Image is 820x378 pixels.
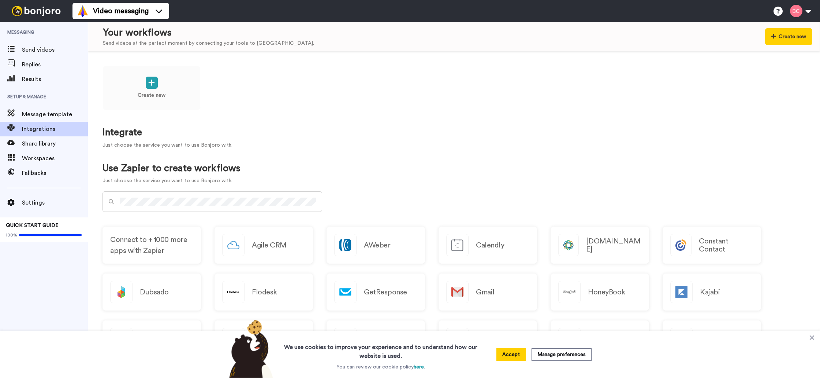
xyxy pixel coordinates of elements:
[699,237,753,253] h2: Constant Contact
[22,154,88,163] span: Workspaces
[102,274,201,311] a: Dubsado
[223,234,244,256] img: logo_agile_crm.svg
[476,241,504,249] h2: Calendly
[22,45,88,54] span: Send videos
[77,5,89,17] img: vm-color.svg
[559,281,580,303] img: logo_honeybook.svg
[663,320,761,357] a: Salesforce
[111,281,132,303] img: logo_dubsado.svg
[336,363,425,371] p: You can review our cookie policy .
[215,320,313,357] a: Klaviyo
[111,328,132,350] img: logo_kartra.svg
[138,92,165,99] p: Create new
[700,288,720,296] h2: Kajabi
[439,274,537,311] a: Gmail
[327,320,425,357] a: Microsoft
[335,234,356,256] img: logo_aweber.svg
[223,319,277,378] img: bear-with-cookie.png
[22,139,88,148] span: Share library
[327,227,425,264] a: AWeber
[102,142,805,149] p: Just choose the service you want to use Bonjoro with.
[277,338,485,360] h3: We use cookies to improve your experience and to understand how our website is used.
[102,163,241,174] h1: Use Zapier to create workflows
[102,227,201,264] a: Connect to + 1000 more apps with Zapier
[439,320,537,357] a: Moosend
[22,60,88,69] span: Replies
[439,227,537,264] a: Calendly
[532,348,592,361] button: Manage preferences
[559,234,578,256] img: logo_closecom.svg
[102,177,241,185] p: Just choose the service you want to use Bonjoro with.
[414,364,424,370] a: here
[496,348,526,361] button: Accept
[9,6,64,16] img: bj-logo-header-white.svg
[93,6,149,16] span: Video messaging
[447,281,468,303] img: logo_gmail.svg
[559,328,580,350] img: logo_pipedrive.svg
[335,281,356,303] img: logo_getresponse.svg
[671,281,692,303] img: logo_kajabi.svg
[22,198,88,207] span: Settings
[215,274,313,311] a: Flodesk
[215,227,313,264] a: Agile CRM
[327,274,425,311] a: GetResponse
[140,288,169,296] h2: Dubsado
[765,28,812,45] button: Create new
[22,169,88,177] span: Fallbacks
[663,274,761,311] a: Kajabi
[551,227,649,264] a: [DOMAIN_NAME]
[663,227,761,264] a: Constant Contact
[22,75,88,84] span: Results
[252,241,287,249] h2: Agile CRM
[110,234,193,256] span: Connect to + 1000 more apps with Zapier
[364,241,390,249] h2: AWeber
[102,320,201,357] a: Kartra
[588,288,625,296] h2: HoneyBook
[103,26,314,40] div: Your workflows
[586,237,641,253] h2: [DOMAIN_NAME]
[6,223,59,228] span: QUICK START GUIDE
[252,288,277,296] h2: Flodesk
[103,40,314,47] div: Send videos at the perfect moment by connecting your tools to [GEOGRAPHIC_DATA].
[447,234,468,256] img: logo_calendly.svg
[22,110,88,119] span: Message template
[223,281,244,303] img: logo_flodesk.svg
[102,66,201,110] a: Create new
[447,328,468,350] img: logo_moosend.svg
[335,328,356,350] img: logo_microsoft.svg
[476,288,495,296] h2: Gmail
[102,127,805,138] h1: Integrate
[364,288,407,296] h2: GetResponse
[6,232,17,238] span: 100%
[671,234,691,256] img: logo_constant_contact.svg
[551,274,649,311] a: HoneyBook
[551,320,649,357] a: Pipedrive
[22,125,88,133] span: Integrations
[671,328,692,350] img: logo_salesforce.svg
